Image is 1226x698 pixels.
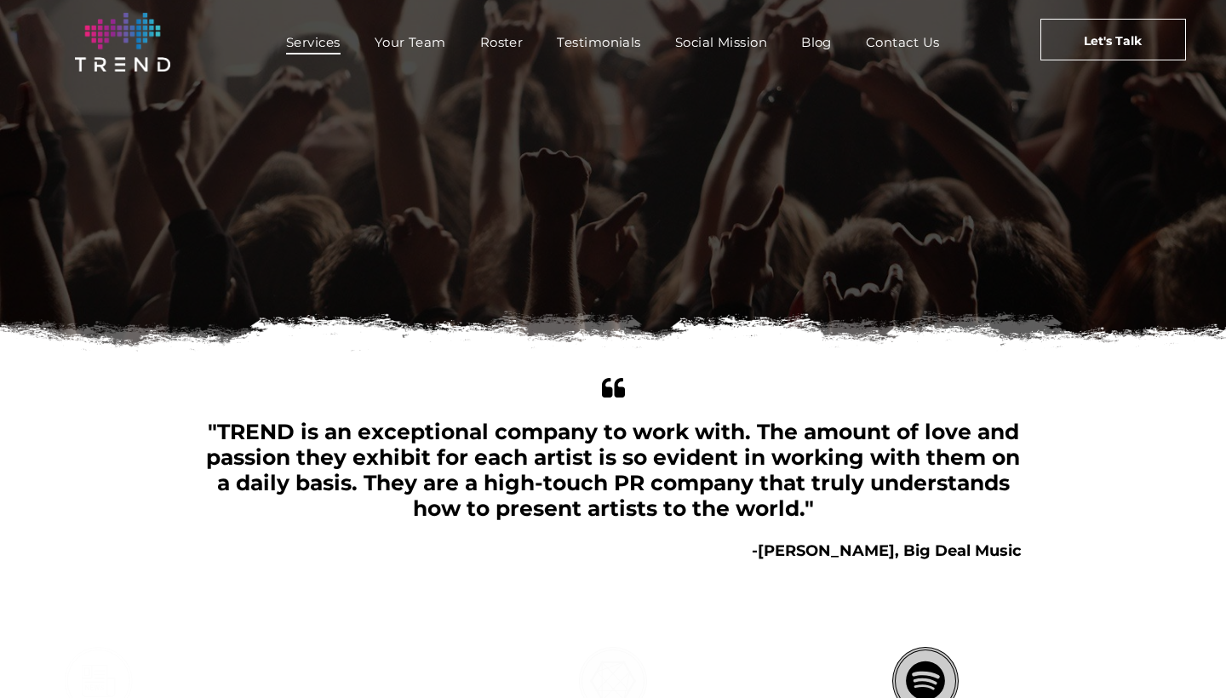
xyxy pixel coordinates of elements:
a: Let's Talk [1040,19,1186,60]
b: -[PERSON_NAME], Big Deal Music [752,541,1022,560]
a: Testimonials [540,30,657,54]
font: Our Services [416,295,810,369]
a: Social Mission [658,30,784,54]
span: "TREND is an exceptional company to work with. The amount of love and passion they exhibit for ea... [206,419,1020,521]
a: Services [269,30,358,54]
a: Contact Us [849,30,957,54]
a: Blog [784,30,849,54]
span: Let's Talk [1084,20,1142,62]
img: logo [75,13,170,72]
a: Your Team [358,30,463,54]
a: Roster [463,30,541,54]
